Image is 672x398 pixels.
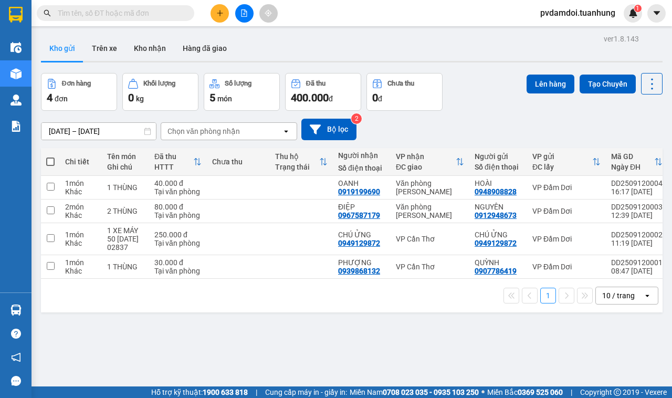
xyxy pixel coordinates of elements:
[136,95,144,103] span: kg
[532,263,601,271] div: VP Đầm Dơi
[636,5,639,12] span: 1
[216,9,224,17] span: plus
[329,95,333,103] span: đ
[154,211,202,219] div: Tại văn phòng
[518,388,563,396] strong: 0369 525 060
[383,388,479,396] strong: 0708 023 035 - 0935 103 250
[270,148,333,176] th: Toggle SortBy
[174,36,235,61] button: Hàng đã giao
[154,231,202,239] div: 250.000 đ
[235,4,254,23] button: file-add
[338,187,380,196] div: 0919199690
[614,389,621,396] span: copyright
[107,163,144,171] div: Ghi chú
[338,179,385,187] div: OANH
[209,91,215,104] span: 5
[11,352,21,362] span: notification
[11,329,21,339] span: question-circle
[396,235,464,243] div: VP Cần Thơ
[611,258,663,267] div: DD2509120001
[11,376,21,386] span: message
[65,203,97,211] div: 2 món
[282,127,290,135] svg: open
[532,6,624,19] span: pvdamdoi.tuanhung
[154,267,202,275] div: Tại văn phòng
[611,179,663,187] div: DD2509120004
[372,91,378,104] span: 0
[475,203,522,211] div: NGUYÊN
[634,5,642,12] sup: 1
[475,239,517,247] div: 0949129872
[611,231,663,239] div: DD2509120002
[107,226,144,252] div: 1 XE MÁY 50 69AD 02837
[154,152,193,161] div: Đã thu
[532,235,601,243] div: VP Đầm Dơi
[366,73,443,111] button: Chưa thu0đ
[338,211,380,219] div: 0967587179
[265,386,347,398] span: Cung cấp máy in - giấy in:
[10,121,22,132] img: solution-icon
[611,152,654,161] div: Mã GD
[306,80,325,87] div: Đã thu
[143,80,175,87] div: Khối lượng
[107,152,144,161] div: Tên món
[240,9,248,17] span: file-add
[338,258,385,267] div: PHƯỢNG
[41,123,156,140] input: Select a date range.
[275,163,319,171] div: Trạng thái
[65,267,97,275] div: Khác
[212,158,265,166] div: Chưa thu
[41,73,117,111] button: Đơn hàng4đơn
[540,288,556,303] button: 1
[256,386,257,398] span: |
[154,163,193,171] div: HTTT
[532,183,601,192] div: VP Đầm Dơi
[475,152,522,161] div: Người gửi
[475,211,517,219] div: 0912948673
[154,203,202,211] div: 80.000 đ
[204,73,280,111] button: Số lượng5món
[475,258,522,267] div: QUỲNH
[611,239,663,247] div: 11:19 [DATE]
[396,263,464,271] div: VP Cần Thơ
[475,267,517,275] div: 0907786419
[396,152,456,161] div: VP nhận
[65,179,97,187] div: 1 món
[211,4,229,23] button: plus
[107,183,144,192] div: 1 THÙNG
[10,68,22,79] img: warehouse-icon
[285,73,361,111] button: Đã thu400.000đ
[487,386,563,398] span: Miền Bắc
[481,390,485,394] span: ⚪️
[338,164,385,172] div: Số điện thoại
[532,163,592,171] div: ĐC lấy
[378,95,382,103] span: đ
[65,211,97,219] div: Khác
[571,386,572,398] span: |
[580,75,636,93] button: Tạo Chuyến
[338,267,380,275] div: 0939868132
[301,119,356,140] button: Bộ lọc
[604,33,639,45] div: ver 1.8.143
[65,239,97,247] div: Khác
[338,239,380,247] div: 0949129872
[527,148,606,176] th: Toggle SortBy
[611,211,663,219] div: 12:39 [DATE]
[203,388,248,396] strong: 1900 633 818
[41,36,83,61] button: Kho gửi
[611,187,663,196] div: 16:17 [DATE]
[387,80,414,87] div: Chưa thu
[396,179,464,196] div: Văn phòng [PERSON_NAME]
[611,267,663,275] div: 08:47 [DATE]
[44,9,51,17] span: search
[602,290,635,301] div: 10 / trang
[107,207,144,215] div: 2 THÙNG
[475,231,522,239] div: CHÚ ỬNG
[338,231,385,239] div: CHÚ ỬNG
[396,163,456,171] div: ĐC giao
[217,95,232,103] span: món
[10,42,22,53] img: warehouse-icon
[652,8,661,18] span: caret-down
[628,8,638,18] img: icon-new-feature
[83,36,125,61] button: Trên xe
